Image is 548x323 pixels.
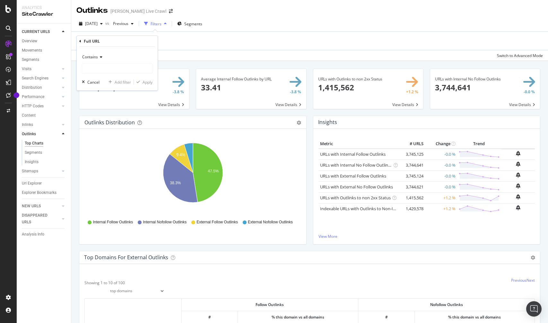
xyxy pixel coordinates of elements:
a: Movements [22,47,66,54]
th: % this domain vs all domains [415,311,535,323]
div: Analytics [22,5,66,11]
th: # [358,311,415,323]
div: Open Intercom Messenger [526,301,542,317]
a: Next [526,277,535,283]
td: -0.0 % [425,181,457,192]
div: Segments [22,56,39,63]
div: Distribution [22,84,42,91]
div: A chart. [84,139,301,213]
a: Indexable URLs with Outlinks to Non-Indexable URLs [320,206,421,211]
a: Performance [22,94,60,100]
a: View More [318,234,535,239]
div: bell-plus [516,194,520,199]
div: Apply [143,79,152,85]
div: Content [22,112,36,119]
span: External Follow Outlinks [196,219,238,225]
th: # [182,311,238,323]
div: Analysis Info [22,231,44,238]
th: Nofollow Outlinks [358,299,535,311]
a: URLs with Internal Follow Outlinks [320,151,386,157]
a: Analysis Info [22,231,66,238]
a: Visits [22,66,60,72]
th: # URLS [399,139,425,149]
div: bell-plus [516,161,520,167]
div: Performance [22,94,44,100]
div: HTTP Codes [22,103,44,110]
div: Url Explorer [22,180,42,187]
span: Segments [184,21,202,27]
th: Follow Outlinks [182,299,359,311]
td: +1.2 % [425,192,457,203]
td: -0.0 % [425,149,457,160]
a: CURRENT URLS [22,29,60,35]
h4: Insights [318,118,337,127]
div: CURRENT URLS [22,29,50,35]
text: 47.5% [208,169,219,174]
td: 3,744,621 [399,181,425,192]
div: Overview [22,38,37,45]
button: Cancel [79,79,100,85]
div: [PERSON_NAME] Live Crawl [110,8,166,14]
div: Cancel [87,79,100,85]
a: URLs with External Follow Outlinks [320,173,386,179]
a: Segments [25,149,66,156]
span: External Nofollow Outlinks [248,219,293,225]
div: Explorer Bookmarks [22,189,57,196]
td: +1.2 % [425,203,457,214]
a: Content [22,112,66,119]
a: Segments [22,56,66,63]
div: Outlinks [22,131,36,137]
div: Visits [22,66,31,72]
div: DISAPPEARED URLS [22,212,54,226]
div: Movements [22,47,42,54]
a: URLs with Internal No Follow Outlinks [320,162,392,168]
th: % this domain vs all domains [238,311,358,323]
div: NEW URLS [22,203,41,210]
div: Outlinks Distribution [84,119,135,126]
td: 3,744,641 [399,160,425,170]
th: Change [425,139,457,149]
a: Distribution [22,84,60,91]
button: Segments [175,19,205,29]
td: 3,745,125 [399,149,425,160]
a: Outlinks [22,131,60,137]
div: bell-plus [516,151,520,156]
div: Inlinks [22,121,33,128]
button: Filters [142,19,169,29]
div: Tooltip anchor [13,92,19,98]
button: Switch to Advanced Mode [494,50,543,61]
div: Insights [25,159,39,165]
text: 9.4% [176,153,185,157]
div: Switch to Advanced Mode [497,53,543,58]
button: Add filter [106,79,131,85]
span: Contains [82,54,98,60]
a: Url Explorer [22,180,66,187]
div: Filters [151,21,161,27]
div: arrow-right-arrow-left [169,9,173,13]
span: Internal Nofollow Outlinks [143,219,187,225]
span: 2025 Sep. 14th [85,21,98,26]
a: Explorer Bookmarks [22,189,66,196]
div: gear [297,120,301,125]
a: HTTP Codes [22,103,60,110]
button: [DATE] [76,19,105,29]
th: Metric [318,139,399,149]
a: DISAPPEARED URLS [22,212,60,226]
span: Internal Follow Outlinks [93,219,133,225]
div: bell-plus [516,183,520,188]
a: Top Charts [25,140,66,147]
a: Search Engines [22,75,60,82]
div: Add filter [115,79,131,85]
th: Trend [457,139,501,149]
a: Overview [22,38,66,45]
div: Sitemaps [22,168,38,175]
div: bell-plus [516,172,520,178]
a: URLs with Outlinks to non 2xx Status [320,195,391,201]
a: URLs with External No Follow Outlinks [320,184,393,190]
td: 1,415,562 [399,192,425,203]
div: SiteCrawler [22,11,66,18]
a: Inlinks [22,121,60,128]
div: Full URL [84,38,100,44]
a: Sitemaps [22,168,60,175]
div: Showing 1 to 10 of 100 [84,277,125,286]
